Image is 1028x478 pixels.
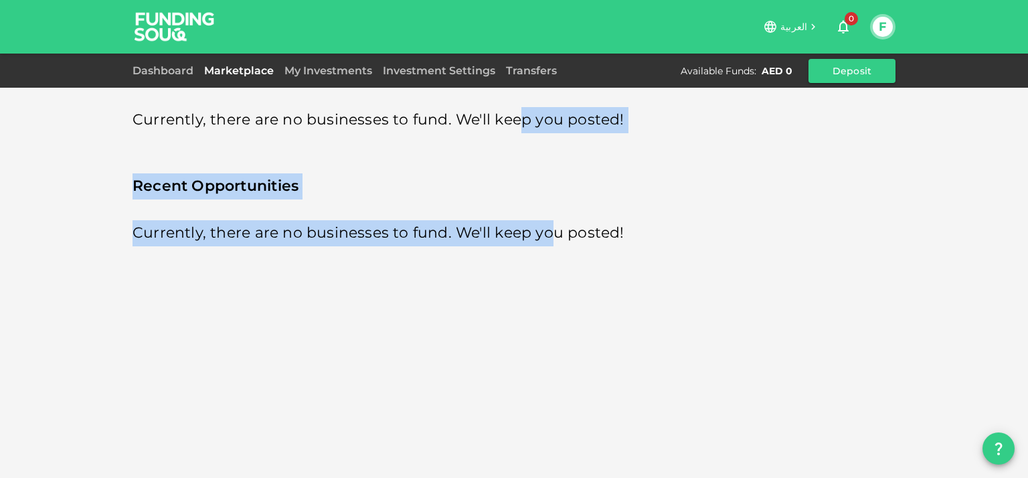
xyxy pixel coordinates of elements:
[133,173,895,200] span: Recent Opportunities
[199,64,279,77] a: Marketplace
[279,64,377,77] a: My Investments
[133,107,624,133] span: Currently, there are no businesses to fund. We'll keep you posted!
[501,64,562,77] a: Transfers
[133,220,624,246] span: Currently, there are no businesses to fund. We'll keep you posted!
[982,432,1015,465] button: question
[845,12,858,25] span: 0
[762,64,792,78] div: AED 0
[873,17,893,37] button: F
[681,64,756,78] div: Available Funds :
[808,59,895,83] button: Deposit
[133,64,199,77] a: Dashboard
[830,13,857,40] button: 0
[377,64,501,77] a: Investment Settings
[780,21,807,33] span: العربية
